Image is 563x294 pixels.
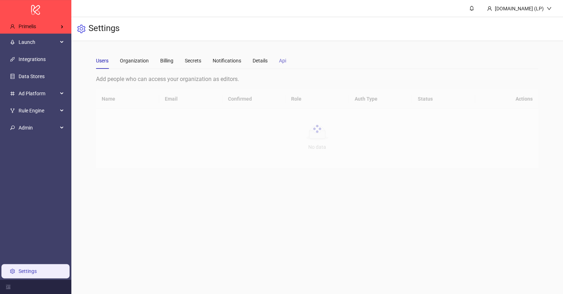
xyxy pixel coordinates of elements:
[10,24,15,29] span: user
[96,57,108,65] div: Users
[10,125,15,130] span: key
[547,6,552,11] span: down
[253,57,268,65] div: Details
[120,57,149,65] div: Organization
[6,284,11,289] span: menu-fold
[19,73,45,79] a: Data Stores
[10,40,15,45] span: rocket
[185,57,201,65] div: Secrets
[77,25,86,33] span: setting
[487,6,492,11] span: user
[19,268,37,274] a: Settings
[19,35,58,49] span: Launch
[160,57,173,65] div: Billing
[213,57,241,65] div: Notifications
[19,24,36,29] span: Primelis
[10,91,15,96] span: number
[279,57,286,65] div: Api
[10,108,15,113] span: fork
[19,86,58,101] span: Ad Platform
[469,6,474,11] span: bell
[19,56,46,62] a: Integrations
[19,103,58,118] span: Rule Engine
[19,121,58,135] span: Admin
[492,5,547,12] div: [DOMAIN_NAME] (LP)
[88,23,120,35] h3: Settings
[96,75,538,83] div: Add people who can access your organization as editors.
